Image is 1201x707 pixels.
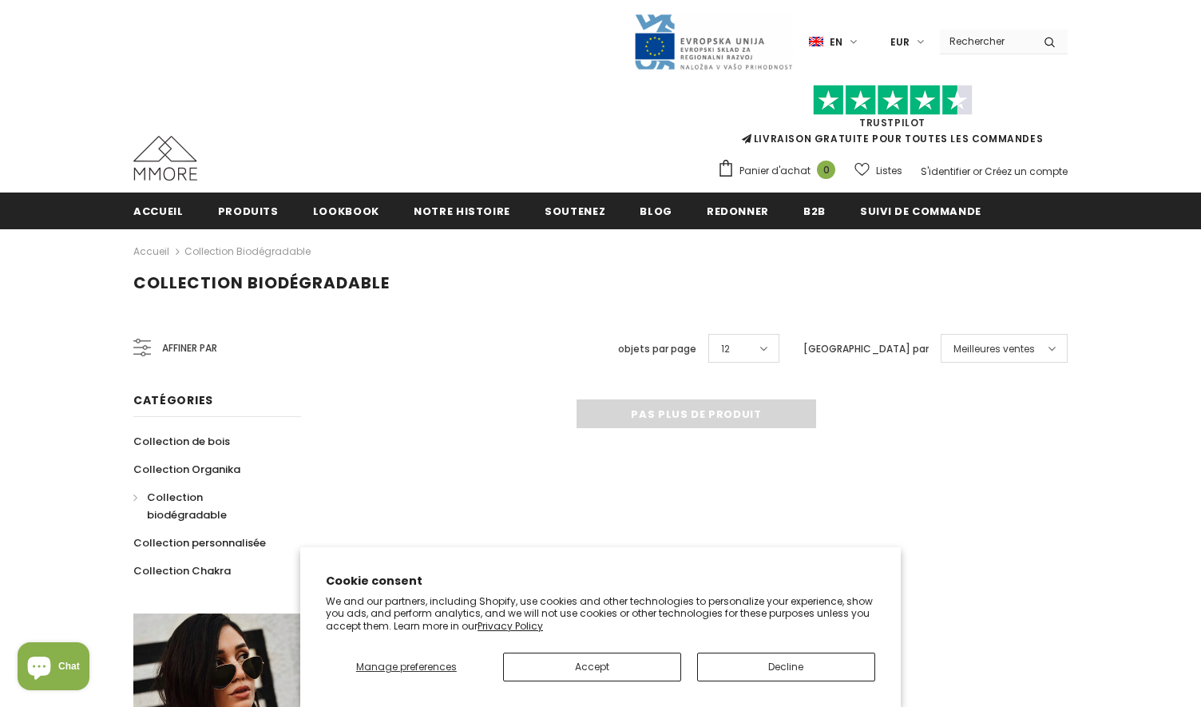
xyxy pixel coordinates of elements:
a: Accueil [133,242,169,261]
span: Blog [640,204,672,219]
span: Manage preferences [356,660,457,673]
span: Produits [218,204,279,219]
span: 12 [721,341,730,357]
input: Search Site [940,30,1032,53]
a: Produits [218,193,279,228]
span: LIVRAISON GRATUITE POUR TOUTES LES COMMANDES [717,92,1068,145]
a: B2B [803,193,826,228]
a: Panier d'achat 0 [717,159,843,183]
a: Listes [854,157,902,185]
span: Listes [876,163,902,179]
a: Suivi de commande [860,193,981,228]
span: Collection biodégradable [147,490,227,522]
span: Collection Organika [133,462,240,477]
img: i-lang-1.png [809,35,823,49]
label: [GEOGRAPHIC_DATA] par [803,341,929,357]
h2: Cookie consent [326,573,875,590]
span: or [973,165,982,178]
span: Affiner par [162,340,217,357]
a: Redonner [707,193,769,228]
span: EUR [890,34,910,50]
a: Créez un compte [985,165,1068,178]
a: TrustPilot [859,116,926,129]
span: B2B [803,204,826,219]
span: Redonner [707,204,769,219]
a: Javni Razpis [633,34,793,48]
button: Manage preferences [326,653,487,681]
a: Collection Chakra [133,557,231,585]
span: Panier d'achat [739,163,811,179]
a: Accueil [133,193,184,228]
span: soutenez [545,204,605,219]
a: Privacy Policy [478,619,543,633]
span: Notre histoire [414,204,510,219]
img: Cas MMORE [133,136,197,181]
a: Collection Organika [133,455,240,483]
span: Accueil [133,204,184,219]
span: Suivi de commande [860,204,981,219]
a: Collection de bois [133,427,230,455]
span: Collection biodégradable [133,272,390,294]
a: Collection biodégradable [184,244,311,258]
img: Faites confiance aux étoiles pilotes [813,85,973,116]
a: S'identifier [921,165,970,178]
a: Collection biodégradable [133,483,283,529]
a: Lookbook [313,193,379,228]
a: soutenez [545,193,605,228]
a: Blog [640,193,672,228]
span: Collection personnalisée [133,535,266,550]
p: We and our partners, including Shopify, use cookies and other technologies to personalize your ex... [326,595,875,633]
img: Javni Razpis [633,13,793,71]
inbox-online-store-chat: Shopify online store chat [13,642,94,694]
button: Decline [697,653,875,681]
span: Lookbook [313,204,379,219]
span: Meilleures ventes [953,341,1035,357]
span: Catégories [133,392,213,408]
span: Collection Chakra [133,563,231,578]
span: 0 [817,161,835,179]
a: Notre histoire [414,193,510,228]
button: Accept [503,653,681,681]
a: Collection personnalisée [133,529,266,557]
span: en [830,34,842,50]
span: Collection de bois [133,434,230,449]
label: objets par page [618,341,696,357]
